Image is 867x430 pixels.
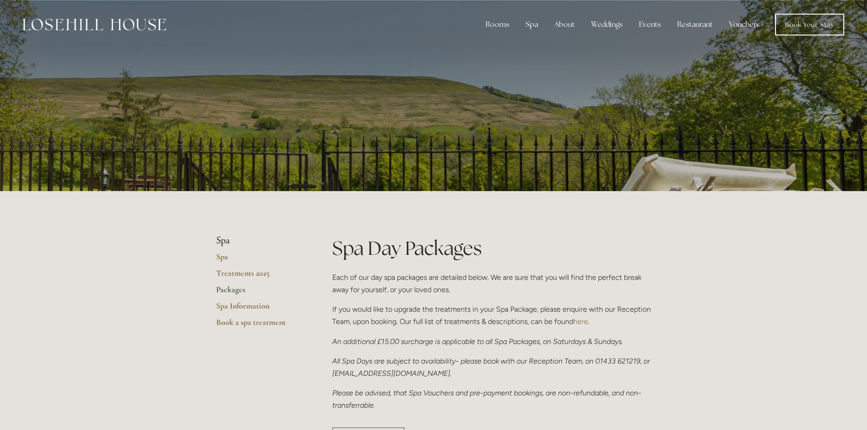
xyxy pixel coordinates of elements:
[216,317,303,334] a: Book a spa treatment
[216,252,303,268] a: Spa
[478,15,517,34] div: Rooms
[216,284,303,301] a: Packages
[332,235,651,262] h1: Spa Day Packages
[518,15,545,34] div: Spa
[722,15,767,34] a: Vouchers
[573,317,588,326] a: here
[332,271,651,296] p: Each of our day spa packages are detailed below. We are sure that you will find the perfect break...
[584,15,630,34] div: Weddings
[23,19,166,30] img: Losehill House
[216,235,303,247] li: Spa
[332,389,641,410] em: Please be advised, that Spa Vouchers and pre-payment bookings, are non-refundable, and non-transf...
[332,357,652,378] em: All Spa Days are subject to availability- please book with our Reception Team, on 01433 621219, o...
[547,15,582,34] div: About
[216,301,303,317] a: Spa Information
[775,14,844,35] a: Book Your Stay
[332,337,623,346] em: An additional £15.00 surcharge is applicable to all Spa Packages, on Saturdays & Sundays.
[670,15,720,34] div: Restaurant
[332,303,651,328] p: If you would like to upgrade the treatments in your Spa Package, please enquire with our Receptio...
[216,268,303,284] a: Treatments 2025
[632,15,668,34] div: Events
